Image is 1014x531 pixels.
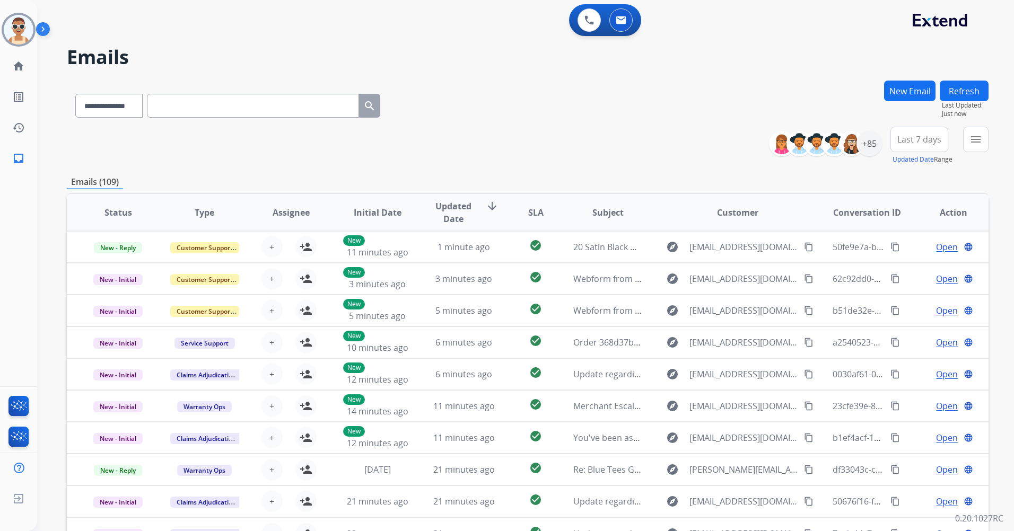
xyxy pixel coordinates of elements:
[170,306,239,317] span: Customer Support
[261,332,283,353] button: +
[300,495,312,508] mat-icon: person_add
[435,368,492,380] span: 6 minutes ago
[300,368,312,380] mat-icon: person_add
[833,464,987,475] span: df33043c-cf9f-4f84-b875-7d8eb1fb3149
[969,133,982,146] mat-icon: menu
[433,495,495,507] span: 21 minutes ago
[349,278,406,290] span: 3 minutes ago
[942,110,989,118] span: Just now
[689,431,798,444] span: [EMAIL_ADDRESS][DOMAIN_NAME]
[343,426,365,437] p: New
[300,400,312,412] mat-icon: person_add
[433,432,495,444] span: 11 minutes ago
[936,304,958,317] span: Open
[964,338,973,347] mat-icon: language
[529,430,542,442] mat-icon: check_circle
[300,336,312,349] mat-icon: person_add
[343,331,365,341] p: New
[269,241,274,253] span: +
[573,273,814,285] span: Webform from [EMAIL_ADDRESS][DOMAIN_NAME] on [DATE]
[573,432,905,444] span: You've been assigned a new service order: 3440131b-062c-449f-b16d-5524260f79e6
[893,155,952,164] span: Range
[261,491,283,512] button: +
[347,495,408,507] span: 21 minutes ago
[93,401,143,412] span: New - Initial
[890,306,900,315] mat-icon: content_copy
[804,338,814,347] mat-icon: content_copy
[170,242,239,253] span: Customer Support
[902,194,989,231] th: Action
[438,241,490,253] span: 1 minute ago
[964,401,973,411] mat-icon: language
[347,405,408,417] span: 14 minutes ago
[666,400,679,412] mat-icon: explore
[666,241,679,253] mat-icon: explore
[573,305,814,316] span: Webform from [EMAIL_ADDRESS][DOMAIN_NAME] on [DATE]
[433,400,495,412] span: 11 minutes ago
[689,272,798,285] span: [EMAIL_ADDRESS][DOMAIN_NAME]
[964,497,973,506] mat-icon: language
[93,338,143,349] span: New - Initial
[529,239,542,252] mat-icon: check_circle
[12,91,25,103] mat-icon: list_alt
[964,465,973,474] mat-icon: language
[833,337,995,348] span: a2540523-3b82-4dbc-8aa7-f67035b7c848
[833,241,991,253] span: 50fe9e7a-bba2-4fa8-bb24-9a58e9c95f17
[833,206,901,219] span: Conversation ID
[890,127,948,152] button: Last 7 days
[689,495,798,508] span: [EMAIL_ADDRESS][DOMAIN_NAME]
[942,101,989,110] span: Last Updated:
[170,274,239,285] span: Customer Support
[177,465,232,476] span: Warranty Ops
[936,241,958,253] span: Open
[804,274,814,284] mat-icon: content_copy
[666,431,679,444] mat-icon: explore
[573,368,979,380] span: Update regarding your fulfillment method for Service Order: b10f412c-e637-49d7-9231-140a092701bb
[804,369,814,379] mat-icon: content_copy
[67,47,989,68] h2: Emails
[833,400,988,412] span: 23cfe39e-89bf-4f94-a35f-529d27845601
[170,433,243,444] span: Claims Adjudication
[936,336,958,349] span: Open
[689,463,798,476] span: [PERSON_NAME][EMAIL_ADDRESS][PERSON_NAME][DOMAIN_NAME]
[804,465,814,474] mat-icon: content_copy
[433,464,495,475] span: 21 minutes ago
[964,274,973,284] mat-icon: language
[349,310,406,322] span: 5 minutes ago
[936,368,958,380] span: Open
[300,272,312,285] mat-icon: person_add
[890,433,900,442] mat-icon: content_copy
[717,206,758,219] span: Customer
[170,369,243,380] span: Claims Adjudication
[573,241,784,253] span: 20 Satin Black Wheels Toyota Grand Highlander OEM
[804,401,814,411] mat-icon: content_copy
[936,400,958,412] span: Open
[573,337,756,348] span: Order 368d37bf-2eca-4f9e-9fca-73ce749dc174
[269,304,274,317] span: +
[964,306,973,315] mat-icon: language
[261,300,283,321] button: +
[936,495,958,508] span: Open
[269,495,274,508] span: +
[936,463,958,476] span: Open
[12,60,25,73] mat-icon: home
[955,512,1003,525] p: 0.20.1027RC
[936,431,958,444] span: Open
[592,206,624,219] span: Subject
[93,433,143,444] span: New - Initial
[12,121,25,134] mat-icon: history
[261,236,283,258] button: +
[435,273,492,285] span: 3 minutes ago
[4,15,33,45] img: avatar
[666,336,679,349] mat-icon: explore
[261,395,283,417] button: +
[104,206,132,219] span: Status
[93,369,143,380] span: New - Initial
[890,497,900,506] mat-icon: content_copy
[529,271,542,284] mat-icon: check_circle
[67,175,123,189] p: Emails (109)
[964,369,973,379] mat-icon: language
[174,338,235,349] span: Service Support
[269,431,274,444] span: +
[261,268,283,289] button: +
